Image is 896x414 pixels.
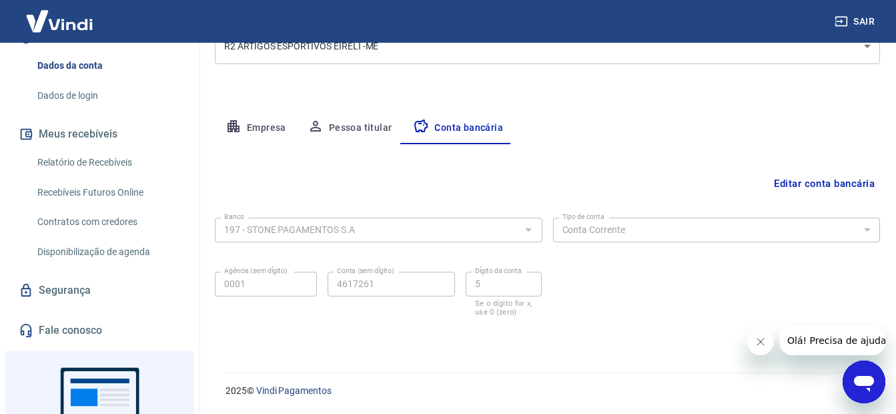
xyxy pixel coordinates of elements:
[475,266,522,276] label: Dígito da conta
[779,326,885,355] iframe: Mensagem da empresa
[562,212,604,222] label: Tipo de conta
[224,266,288,276] label: Agência (sem dígito)
[297,112,403,144] button: Pessoa titular
[256,385,332,396] a: Vindi Pagamentos
[337,266,394,276] label: Conta (sem dígito)
[32,52,183,79] a: Dados da conta
[8,9,112,20] span: Olá! Precisa de ajuda?
[32,208,183,236] a: Contratos com credores
[402,112,514,144] button: Conta bancária
[16,276,183,305] a: Segurança
[16,120,183,149] button: Meus recebíveis
[475,299,533,317] p: Se o dígito for x, use 0 (zero)
[832,9,880,34] button: Sair
[215,29,880,64] div: R2 ARTIGOS ESPORTIVOS EIRELI -ME
[224,212,244,222] label: Banco
[32,149,183,176] a: Relatório de Recebíveis
[16,1,103,41] img: Vindi
[226,384,864,398] p: 2025 ©
[747,329,774,355] iframe: Fechar mensagem
[215,112,297,144] button: Empresa
[16,316,183,345] a: Fale conosco
[843,361,885,403] iframe: Botão para abrir a janela de mensagens
[32,179,183,206] a: Recebíveis Futuros Online
[32,82,183,110] a: Dados de login
[769,171,880,196] button: Editar conta bancária
[32,238,183,266] a: Disponibilização de agenda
